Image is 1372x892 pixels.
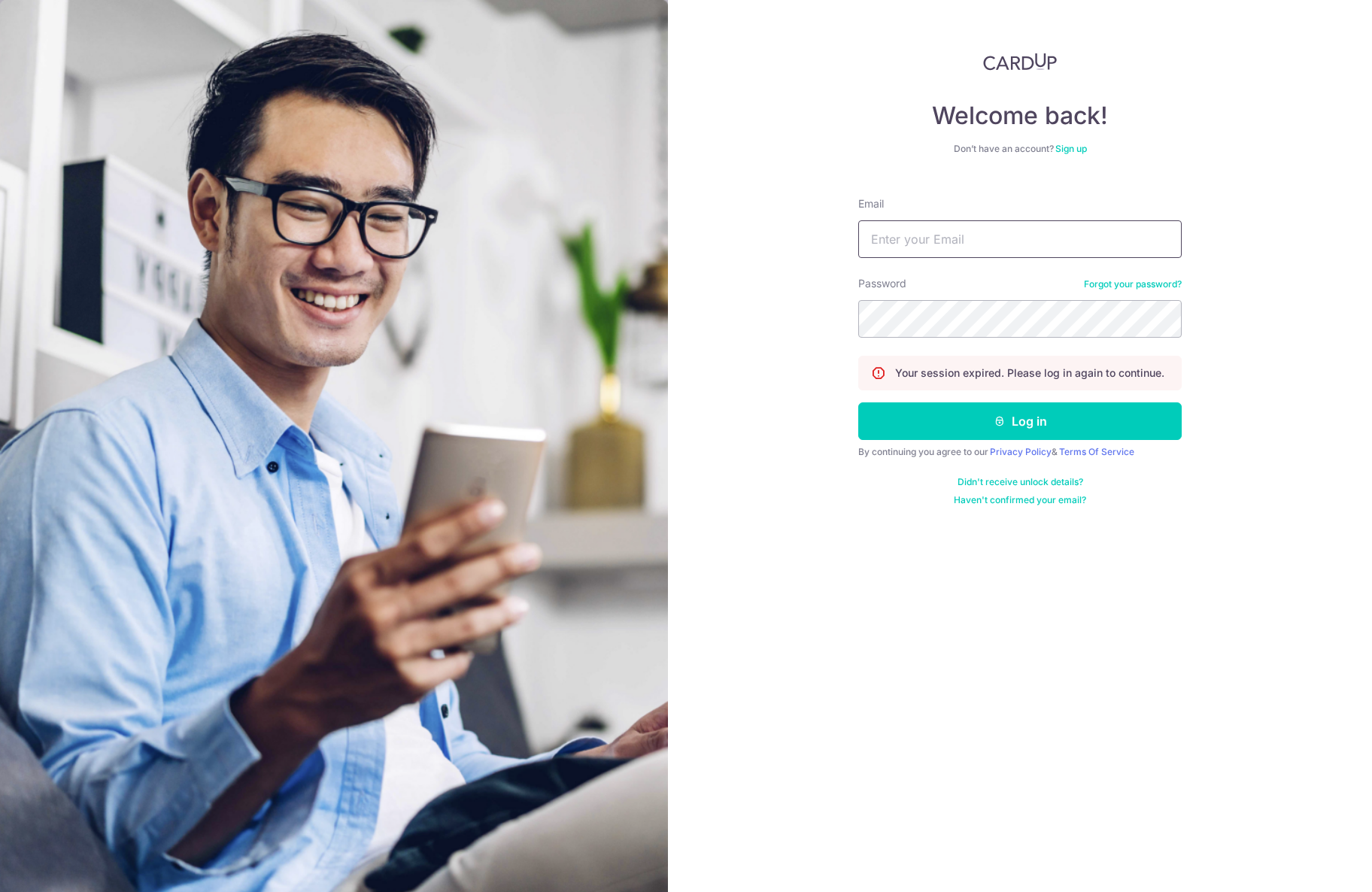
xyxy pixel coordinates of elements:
a: Didn't receive unlock details? [958,476,1083,488]
h4: Welcome back! [858,101,1182,131]
a: Haven't confirmed your email? [954,494,1086,506]
a: Sign up [1055,143,1087,154]
div: Don’t have an account? [858,143,1182,155]
a: Privacy Policy [990,446,1052,457]
button: Log in [858,402,1182,440]
label: Password [858,276,906,291]
img: CardUp Logo [983,53,1057,71]
div: By continuing you agree to our & [858,446,1182,458]
input: Enter your Email [858,220,1182,258]
label: Email [858,196,884,211]
a: Forgot your password? [1084,278,1182,290]
p: Your session expired. Please log in again to continue. [895,366,1164,381]
a: Terms Of Service [1059,446,1134,457]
